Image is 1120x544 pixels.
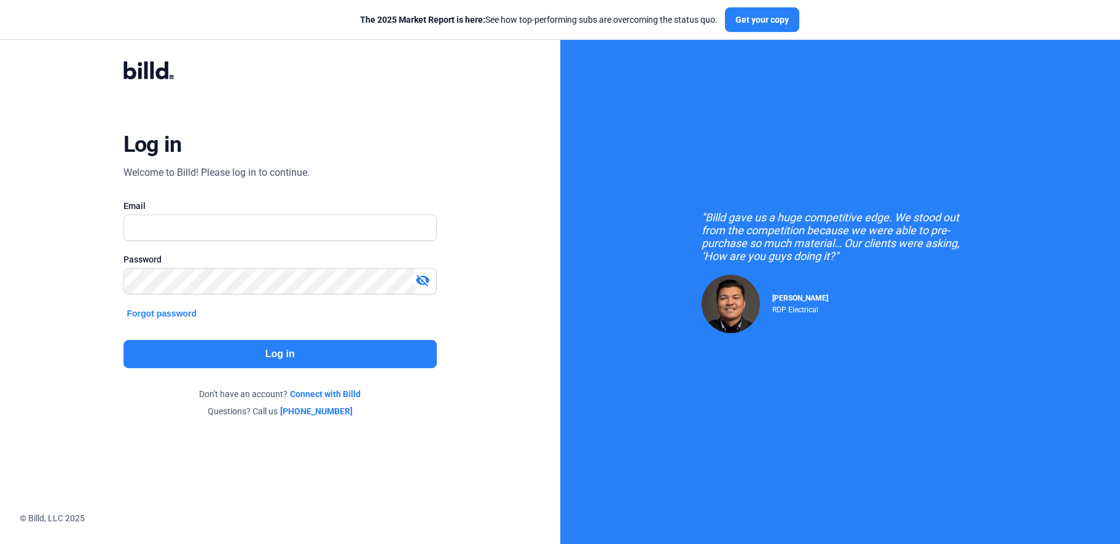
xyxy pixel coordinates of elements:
[772,302,828,314] div: RDP Electrical
[123,340,437,368] button: Log in
[360,15,485,25] span: The 2025 Market Report is here:
[123,388,437,400] div: Don't have an account?
[123,131,182,158] div: Log in
[123,405,437,417] div: Questions? Call us
[123,165,310,180] div: Welcome to Billd! Please log in to continue.
[123,253,437,266] div: Password
[725,7,799,32] button: Get your copy
[290,388,361,400] a: Connect with Billd
[702,211,978,262] div: "Billd gave us a huge competitive edge. We stood out from the competition because we were able to...
[280,405,353,417] a: [PHONE_NUMBER]
[123,200,437,212] div: Email
[702,275,760,333] img: Raul Pacheco
[360,14,718,26] div: See how top-performing subs are overcoming the status quo.
[415,273,430,288] mat-icon: visibility_off
[772,294,828,302] span: [PERSON_NAME]
[123,307,201,320] button: Forgot password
